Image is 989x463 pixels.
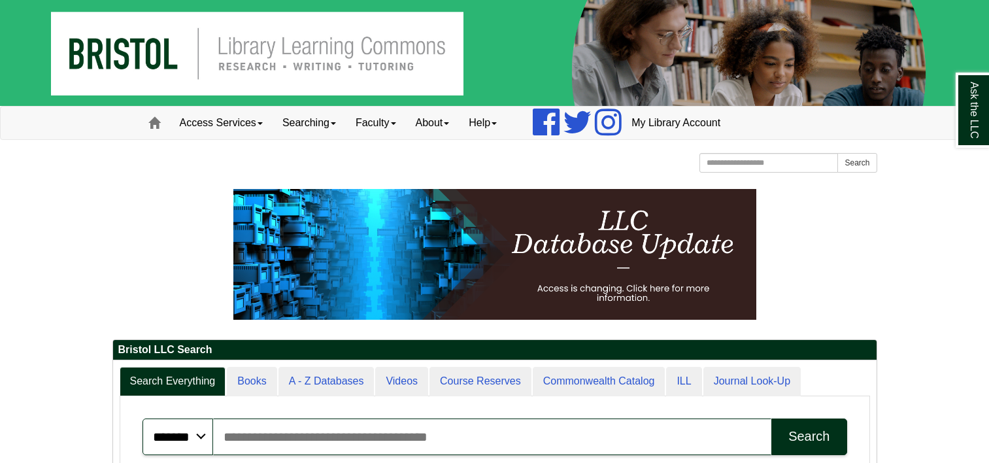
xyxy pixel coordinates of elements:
[533,367,665,396] a: Commonwealth Catalog
[406,107,460,139] a: About
[227,367,277,396] a: Books
[666,367,701,396] a: ILL
[771,419,847,455] button: Search
[375,367,428,396] a: Videos
[120,367,226,396] a: Search Everything
[233,189,756,320] img: HTML tutorial
[622,107,730,139] a: My Library Account
[703,367,801,396] a: Journal Look-Up
[170,107,273,139] a: Access Services
[788,429,830,444] div: Search
[346,107,406,139] a: Faculty
[459,107,507,139] a: Help
[278,367,375,396] a: A - Z Databases
[429,367,531,396] a: Course Reserves
[837,153,877,173] button: Search
[273,107,346,139] a: Searching
[113,340,877,360] h2: Bristol LLC Search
